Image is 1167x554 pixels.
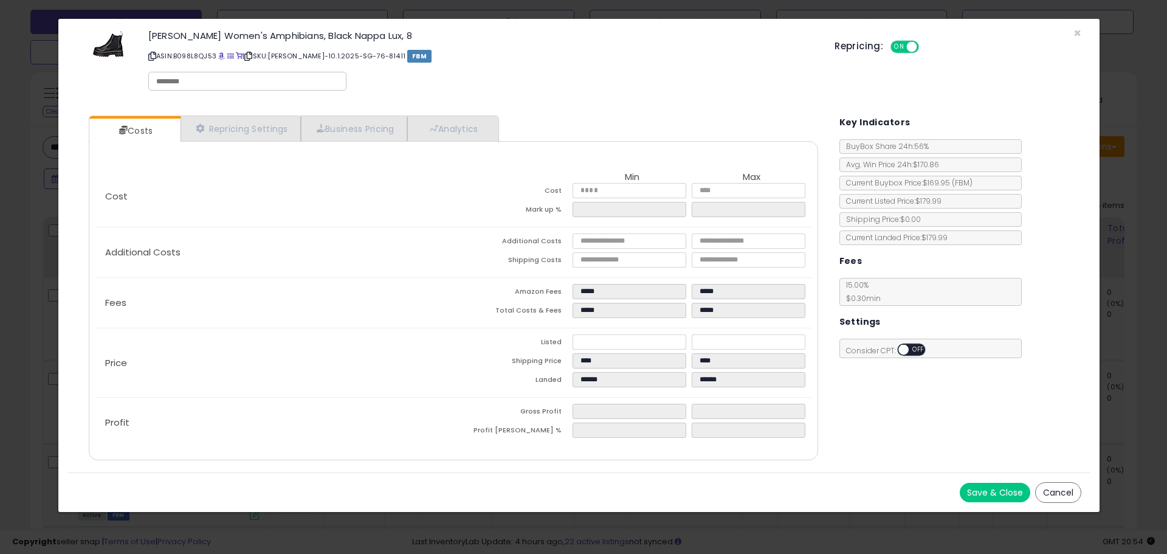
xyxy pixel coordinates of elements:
[407,116,497,141] a: Analytics
[301,116,407,141] a: Business Pricing
[453,404,573,423] td: Gross Profit
[453,234,573,252] td: Additional Costs
[453,284,573,303] td: Amazon Fees
[1073,24,1081,42] span: ×
[453,353,573,372] td: Shipping Price
[960,483,1030,502] button: Save & Close
[909,345,928,355] span: OFF
[840,178,972,188] span: Current Buybox Price:
[453,183,573,202] td: Cost
[407,50,432,63] span: FBM
[840,196,942,206] span: Current Listed Price: $179.99
[917,42,937,52] span: OFF
[95,248,453,257] p: Additional Costs
[839,115,911,130] h5: Key Indicators
[692,172,811,183] th: Max
[1035,482,1081,503] button: Cancel
[453,252,573,271] td: Shipping Costs
[923,178,972,188] span: $169.95
[89,119,179,143] a: Costs
[227,51,234,61] a: All offer listings
[453,372,573,391] td: Landed
[181,116,301,141] a: Repricing Settings
[95,358,453,368] p: Price
[453,303,573,322] td: Total Costs & Fees
[840,293,881,303] span: $0.30 min
[453,423,573,441] td: Profit [PERSON_NAME] %
[95,298,453,308] p: Fees
[840,280,881,303] span: 15.00 %
[573,172,692,183] th: Min
[839,314,881,330] h5: Settings
[453,202,573,221] td: Mark up %
[95,418,453,428] p: Profit
[835,41,883,51] h5: Repricing:
[95,192,453,201] p: Cost
[148,31,816,40] h3: [PERSON_NAME] Women's Amphibians, Black Nappa Lux, 8
[839,254,862,269] h5: Fees
[90,31,126,57] img: 41yEjNSu5LL._SL60_.jpg
[840,214,921,224] span: Shipping Price: $0.00
[892,42,907,52] span: ON
[840,345,942,356] span: Consider CPT:
[840,141,929,151] span: BuyBox Share 24h: 56%
[218,51,225,61] a: BuyBox page
[840,232,948,243] span: Current Landed Price: $179.99
[952,178,972,188] span: ( FBM )
[236,51,243,61] a: Your listing only
[453,334,573,353] td: Listed
[148,46,816,66] p: ASIN: B098L8QJ53 | SKU: [PERSON_NAME]-10.1.2025-SG-76-81411
[840,159,939,170] span: Avg. Win Price 24h: $170.86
